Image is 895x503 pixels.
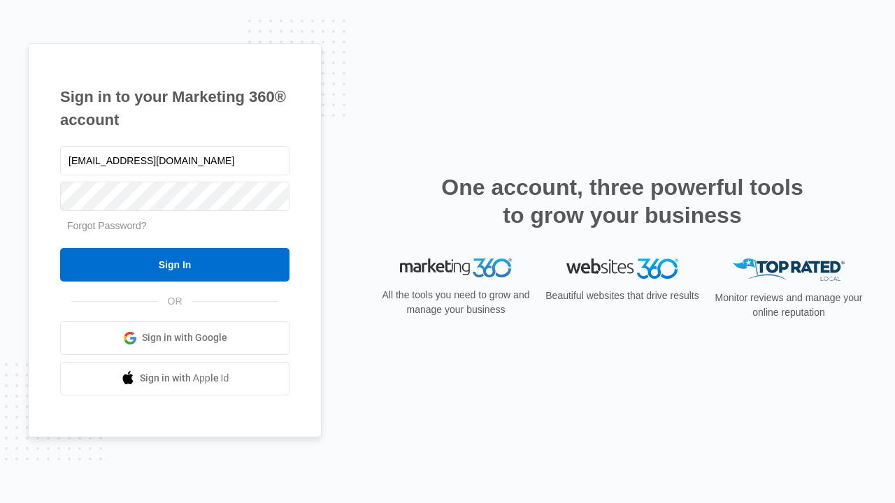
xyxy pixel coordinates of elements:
[140,371,229,386] span: Sign in with Apple Id
[400,258,512,278] img: Marketing 360
[60,146,289,175] input: Email
[60,248,289,282] input: Sign In
[544,289,701,303] p: Beautiful websites that drive results
[710,291,867,320] p: Monitor reviews and manage your online reputation
[733,258,845,282] img: Top Rated Local
[60,85,289,131] h1: Sign in to your Marketing 360® account
[142,330,227,345] span: Sign in with Google
[60,362,289,395] a: Sign in with Apple Id
[158,294,192,309] span: OR
[437,173,808,229] h2: One account, three powerful tools to grow your business
[566,258,678,279] img: Websites 360
[67,220,147,231] a: Forgot Password?
[60,321,289,355] a: Sign in with Google
[378,287,534,316] p: All the tools you need to grow and manage your business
